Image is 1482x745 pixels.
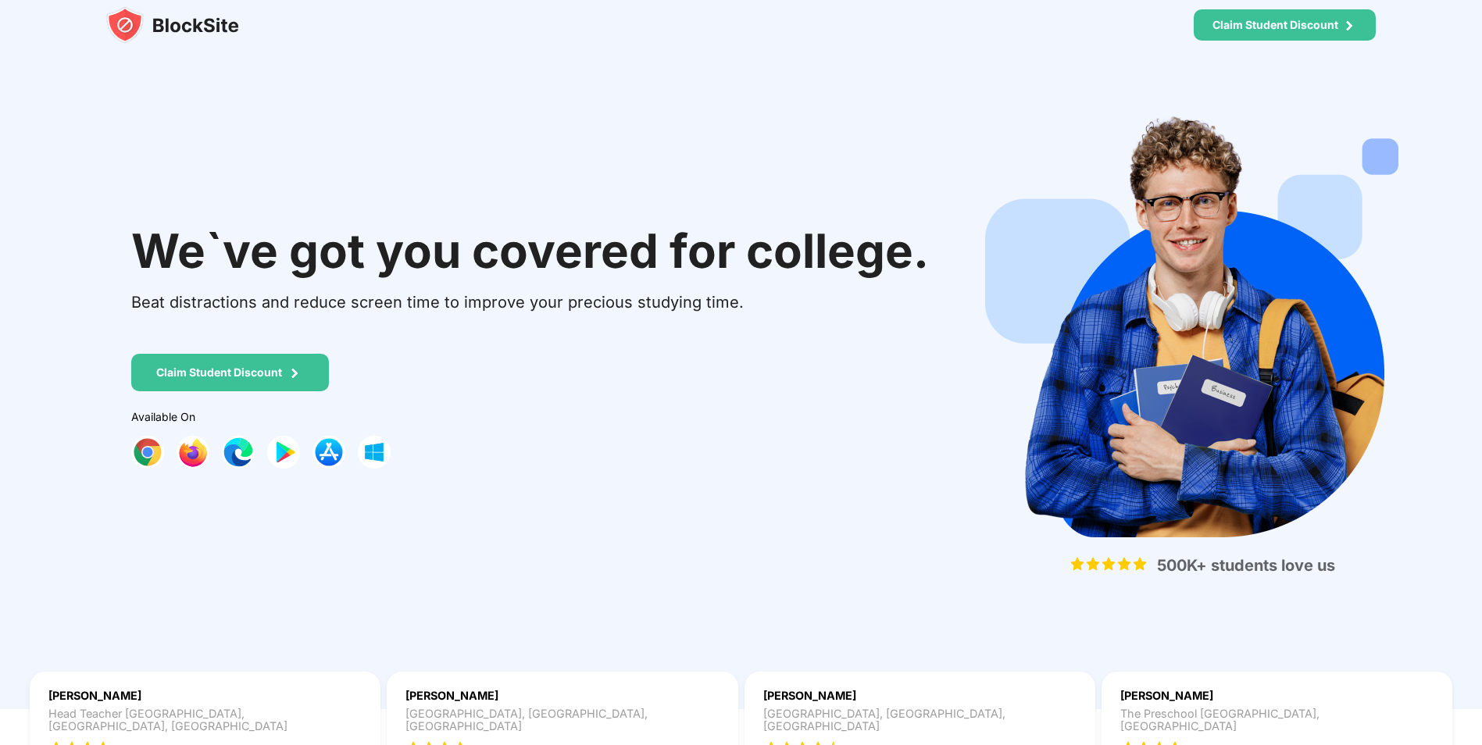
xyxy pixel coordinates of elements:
[763,708,1077,733] div: [GEOGRAPHIC_DATA], [GEOGRAPHIC_DATA], [GEOGRAPHIC_DATA]
[131,288,744,316] div: Beat distractions and reduce screen time to improve your precious studying time.
[405,690,719,701] div: [PERSON_NAME]
[1157,556,1335,576] div: 500K+ students love us
[48,708,362,733] div: Head Teacher [GEOGRAPHIC_DATA], [GEOGRAPHIC_DATA], [GEOGRAPHIC_DATA]
[131,436,164,469] img: available in chrome
[177,436,209,469] img: available in firefox
[1085,556,1101,572] img: star2
[763,690,1077,701] div: [PERSON_NAME]
[312,436,345,469] img: available in apple app store
[106,6,239,44] img: blocksite-icon-black.svg
[1101,556,1116,572] img: star3
[985,103,1420,537] img: student-with-notebooks
[1212,19,1338,31] div: Claim Student Discount
[1116,556,1132,572] img: star4
[131,410,391,471] div: Available On
[156,366,282,379] div: Claim Student Discount
[1070,556,1085,572] img: star1
[1120,708,1434,733] div: The Preschool [GEOGRAPHIC_DATA], [GEOGRAPHIC_DATA]
[358,436,391,469] img: available in windows
[1120,690,1434,701] div: [PERSON_NAME]
[131,223,929,279] div: We`ve got you covered for college.
[1132,556,1148,572] img: star5
[405,708,719,733] div: [GEOGRAPHIC_DATA], [GEOGRAPHIC_DATA], [GEOGRAPHIC_DATA]
[48,690,362,701] div: [PERSON_NAME]
[267,436,300,469] img: available in google play store
[222,436,255,469] img: available in edge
